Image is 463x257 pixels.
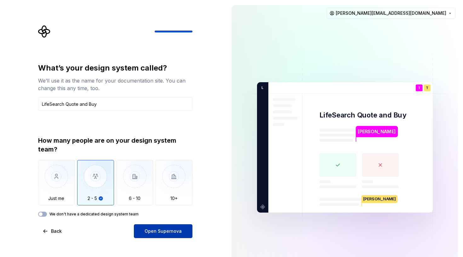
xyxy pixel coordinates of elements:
[38,63,192,73] div: What’s your design system called?
[327,8,455,19] button: [PERSON_NAME][EMAIL_ADDRESS][DOMAIN_NAME]
[134,224,192,238] button: Open Supernova
[418,86,420,90] p: T
[358,128,396,135] p: [PERSON_NAME]
[38,77,192,92] div: We’ll use it as the name for your documentation site. You can change this any time, too.
[319,111,406,120] p: LifeSearch Quote and Buy
[362,195,397,203] p: [PERSON_NAME]
[51,228,62,234] span: Back
[38,25,51,38] svg: Supernova Logo
[38,136,192,154] div: How many people are on your design system team?
[49,212,139,217] label: We don't have a dedicated design system team
[259,85,264,91] p: L
[424,84,431,91] div: T
[145,228,182,234] span: Open Supernova
[38,224,67,238] button: Back
[336,10,446,16] span: [PERSON_NAME][EMAIL_ADDRESS][DOMAIN_NAME]
[38,97,192,111] input: Design system name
